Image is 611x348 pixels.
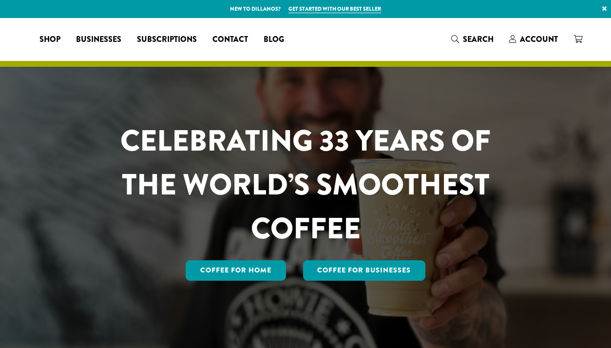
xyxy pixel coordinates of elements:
a: Search [443,31,501,47]
span: Search [463,34,494,45]
span: Businesses [76,34,121,46]
a: Get started with our best seller [288,5,381,13]
a: Shop [32,32,68,47]
span: Contact [212,34,248,46]
span: Blog [264,34,284,46]
span: Account [520,34,558,45]
span: Shop [39,34,60,46]
span: Subscriptions [137,34,197,46]
a: Coffee for Home [186,260,286,281]
a: Coffee For Businesses [303,260,426,281]
h1: CELEBRATING 33 YEARS OF THE WORLD’S SMOOTHEST COFFEE [92,119,519,251]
